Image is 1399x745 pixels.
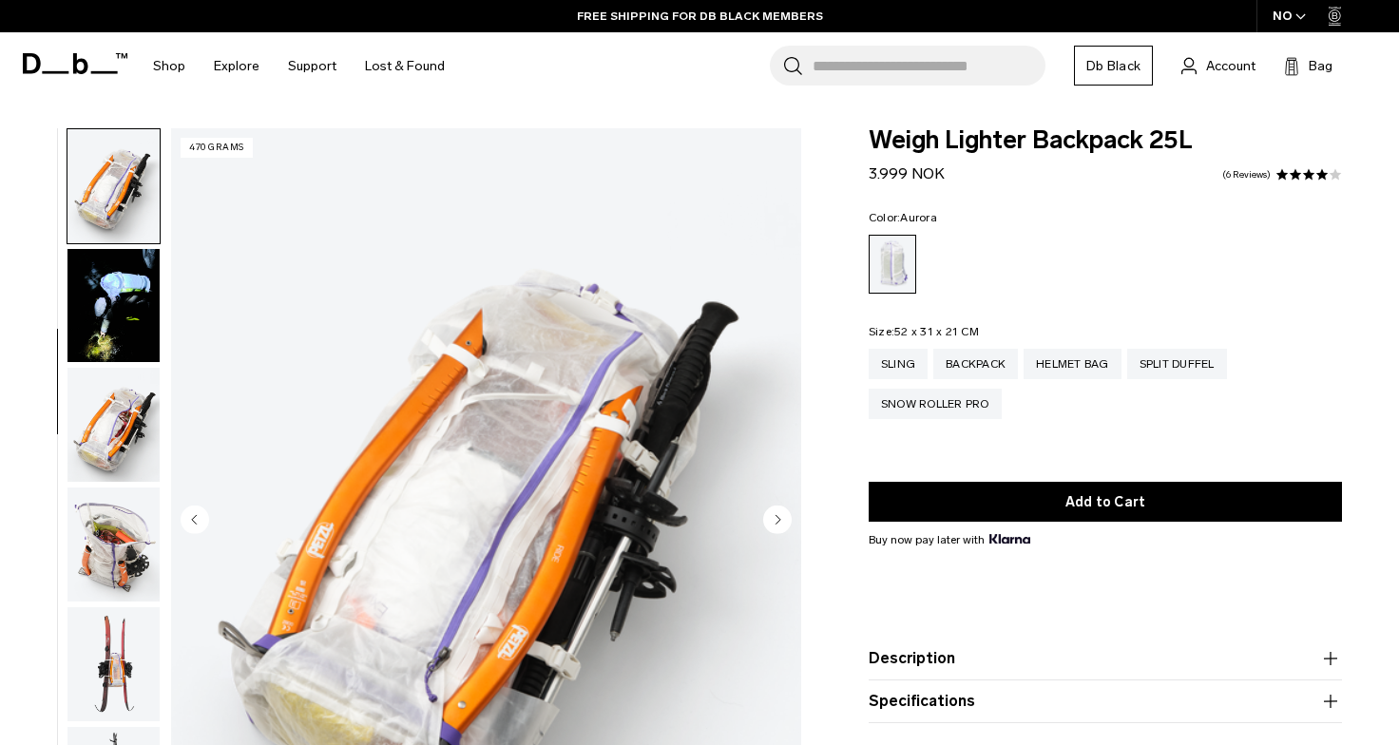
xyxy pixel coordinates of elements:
img: Weigh_Lighter_Backpack_25L_8.png [67,607,160,721]
button: Weigh_Lighter_Backpack_25L_7.png [67,487,161,602]
img: Weigh_Lighter_Backpack_25L_6.png [67,368,160,482]
img: {"height" => 20, "alt" => "Klarna"} [989,534,1030,544]
a: FREE SHIPPING FOR DB BLACK MEMBERS [577,8,823,25]
legend: Color: [869,212,937,223]
a: Snow Roller Pro [869,389,1002,419]
button: Weigh_Lighter_Backpack_25L_5.png [67,128,161,244]
span: Bag [1309,56,1332,76]
span: Aurora [900,211,937,224]
a: Backpack [933,349,1018,379]
span: 3.999 NOK [869,164,945,182]
nav: Main Navigation [139,32,459,100]
a: Shop [153,32,185,100]
button: Add to Cart [869,482,1342,522]
button: Next slide [763,506,792,538]
a: Account [1181,54,1255,77]
a: 6 reviews [1222,170,1271,180]
button: Weigh_Lighter_Backpack_25L_6.png [67,367,161,483]
span: 52 x 31 x 21 CM [894,325,979,338]
span: Buy now pay later with [869,531,1030,548]
a: Db Black [1074,46,1153,86]
a: Support [288,32,336,100]
button: Weigh_Lighter_Backpack_25L_8.png [67,606,161,722]
legend: Size: [869,326,979,337]
p: 470 grams [181,138,253,158]
a: Explore [214,32,259,100]
a: Sling [869,349,928,379]
span: Account [1206,56,1255,76]
button: Description [869,647,1342,670]
a: Helmet Bag [1024,349,1121,379]
button: Bag [1284,54,1332,77]
a: Aurora [869,235,916,294]
img: Weigh_Lighter_Backpack_25L_7.png [67,487,160,602]
button: Previous slide [181,506,209,538]
img: Weigh Lighter Backpack 25L Aurora [67,249,160,363]
a: Split Duffel [1127,349,1227,379]
img: Weigh_Lighter_Backpack_25L_5.png [67,129,160,243]
button: Weigh Lighter Backpack 25L Aurora [67,248,161,364]
span: Weigh Lighter Backpack 25L [869,128,1342,153]
a: Lost & Found [365,32,445,100]
button: Specifications [869,690,1342,713]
